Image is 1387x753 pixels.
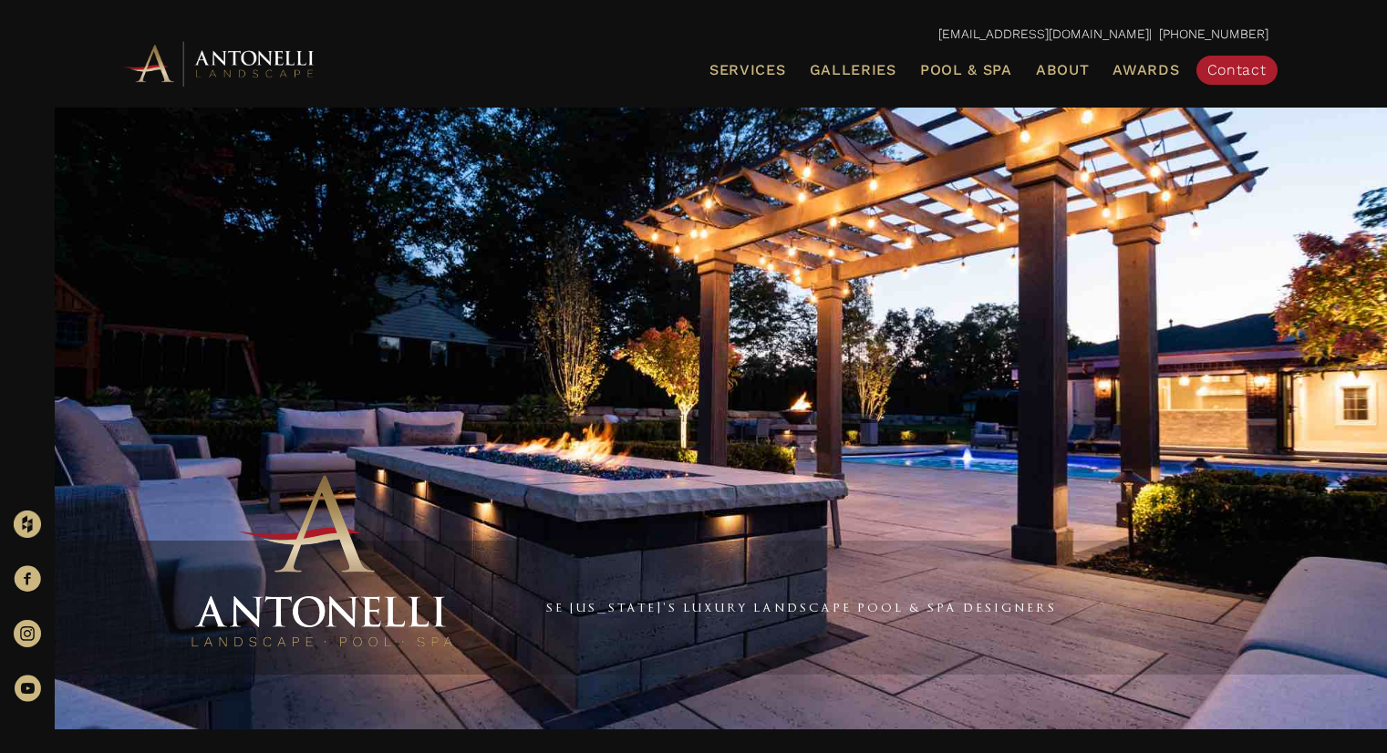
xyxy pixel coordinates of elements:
[1207,61,1267,78] span: Contact
[1036,63,1090,77] span: About
[119,23,1268,46] p: | [PHONE_NUMBER]
[938,26,1149,41] a: [EMAIL_ADDRESS][DOMAIN_NAME]
[913,58,1020,82] a: Pool & Spa
[1029,58,1097,82] a: About
[119,38,320,88] img: Antonelli Horizontal Logo
[546,600,1057,614] a: SE [US_STATE]'s Luxury Landscape Pool & Spa Designers
[1113,61,1179,78] span: Awards
[1196,56,1278,85] a: Contact
[1105,58,1186,82] a: Awards
[702,58,793,82] a: Services
[14,511,41,538] img: Houzz
[185,468,459,656] img: Antonelli Stacked Logo
[709,63,786,77] span: Services
[810,61,896,78] span: Galleries
[802,58,904,82] a: Galleries
[920,61,1012,78] span: Pool & Spa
